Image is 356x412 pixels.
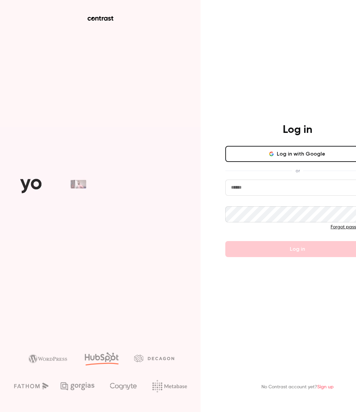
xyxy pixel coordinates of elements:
h4: Log in [283,123,312,137]
img: decagon [134,355,174,362]
span: or [292,167,303,174]
a: Sign up [317,385,334,389]
p: No Contrast account yet? [261,384,334,391]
